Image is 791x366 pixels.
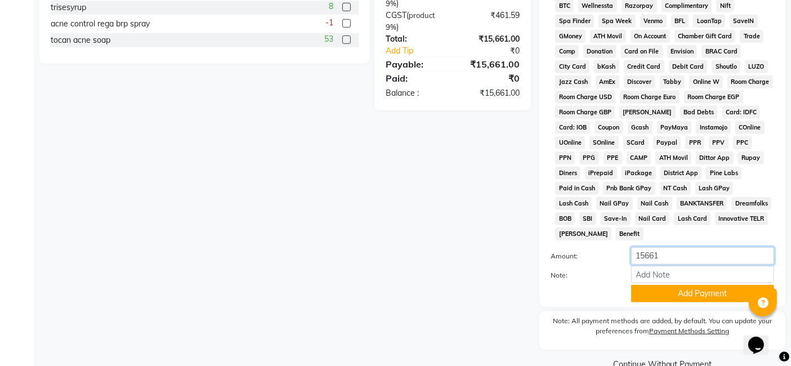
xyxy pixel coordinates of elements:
[377,45,465,57] a: Add Tip
[598,15,636,28] span: Spa Week
[555,15,594,28] span: Spa Finder
[631,247,774,265] input: Amount
[555,30,586,43] span: GMoney
[555,106,615,119] span: Room Charge GBP
[453,10,528,33] div: ₹461.59
[631,266,774,283] input: Add Note
[377,33,453,45] div: Total:
[386,23,396,32] span: 9%
[595,121,623,134] span: Coupon
[466,45,529,57] div: ₹0
[689,75,723,88] span: Online W
[738,151,764,164] span: Rupay
[583,45,616,58] span: Donation
[740,30,763,43] span: Trade
[386,10,406,20] span: CGST
[601,212,631,225] span: Save-In
[624,75,655,88] span: Discover
[745,60,768,73] span: LUZO
[589,136,619,149] span: SOnline
[596,75,619,88] span: AmEx
[660,75,685,88] span: Tabby
[712,60,740,73] span: Shoutlo
[604,151,622,164] span: PPE
[377,87,453,99] div: Balance :
[51,34,110,46] div: tocan acne soap
[555,60,589,73] span: City Card
[733,136,752,149] span: PPC
[640,15,667,28] span: Venmo
[674,212,710,225] span: Lash Card
[555,121,590,134] span: Card: IOB
[655,151,691,164] span: ATH Movil
[579,151,599,164] span: PPG
[696,121,731,134] span: Instamojo
[324,33,333,45] span: 53
[660,167,702,180] span: District App
[377,72,453,85] div: Paid:
[735,121,765,134] span: COnline
[649,326,730,336] label: Payment Methods Setting
[377,57,453,71] div: Payable:
[628,121,653,134] span: Gcash
[657,121,692,134] span: PayMaya
[701,45,741,58] span: BRAC Card
[551,316,774,341] label: Note: All payment methods are added, by default. You can update your preferences from
[555,45,579,58] span: Comp
[542,251,622,261] label: Amount:
[590,30,626,43] span: ATH Movil
[453,87,528,99] div: ₹15,661.00
[660,182,691,195] span: NT Cash
[453,33,528,45] div: ₹15,661.00
[653,136,681,149] span: Paypal
[667,45,698,58] span: Envision
[555,212,575,225] span: BOB
[621,45,663,58] span: Card on File
[555,136,585,149] span: UOnline
[622,167,656,180] span: iPackage
[635,212,670,225] span: Nail Card
[685,136,704,149] span: PPR
[579,212,596,225] span: SBI
[619,106,676,119] span: [PERSON_NAME]
[727,75,773,88] span: Room Charge
[51,2,86,14] div: trisesyrup
[677,197,727,210] span: BANKTANSFER
[709,136,729,149] span: PPV
[542,270,622,280] label: Note:
[596,197,633,210] span: Nail GPay
[620,91,680,104] span: Room Charge Euro
[684,91,743,104] span: Room Charge EGP
[603,182,655,195] span: Pnb Bank GPay
[329,1,333,12] span: 8
[585,167,617,180] span: iPrepaid
[555,151,575,164] span: PPN
[744,321,780,355] iframe: chat widget
[616,227,643,240] span: Benefit
[631,285,774,302] button: Add Payment
[594,60,619,73] span: bKash
[627,151,651,164] span: CAMP
[696,151,734,164] span: Dittor App
[325,17,333,29] span: -1
[695,182,734,195] span: Lash GPay
[631,30,670,43] span: On Account
[555,197,592,210] span: Lash Cash
[51,18,150,30] div: acne control rega brp spray
[409,11,435,20] span: product
[730,15,758,28] span: SaveIN
[674,30,736,43] span: Chamber Gift Card
[680,106,718,119] span: Bad Debts
[731,197,771,210] span: Dreamfolks
[555,227,611,240] span: [PERSON_NAME]
[555,75,591,88] span: Jazz Cash
[722,106,761,119] span: Card: IDFC
[555,167,580,180] span: Diners
[637,197,672,210] span: Nail Cash
[706,167,741,180] span: Pine Labs
[555,91,615,104] span: Room Charge USD
[715,212,768,225] span: Innovative TELR
[671,15,689,28] span: BFL
[453,57,528,71] div: ₹15,661.00
[624,60,664,73] span: Credit Card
